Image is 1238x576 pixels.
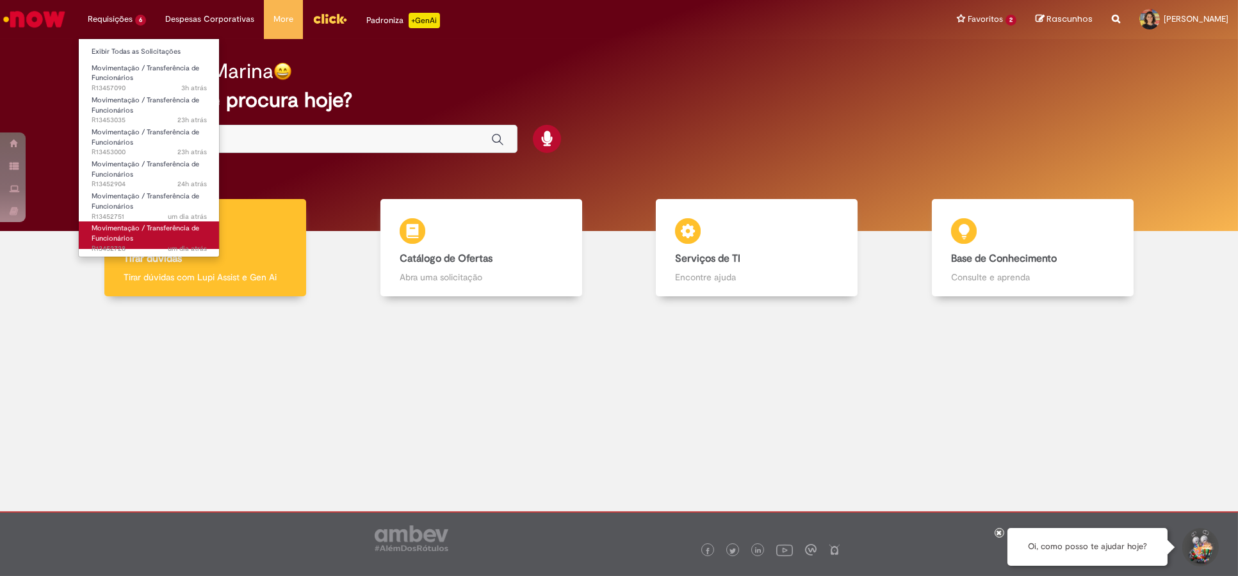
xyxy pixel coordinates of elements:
[92,159,199,179] span: Movimentação / Transferência de Funcionários
[79,93,220,121] a: Aberto R13453035 : Movimentação / Transferência de Funcionários
[92,95,199,115] span: Movimentação / Transferência de Funcionários
[168,244,207,253] time: 27/08/2025 14:19:53
[829,544,840,556] img: logo_footer_naosei.png
[951,252,1057,265] b: Base de Conhecimento
[79,61,220,89] a: Aberto R13457090 : Movimentação / Transferência de Funcionários
[400,252,493,265] b: Catálogo de Ofertas
[1006,15,1016,26] span: 2
[177,179,207,189] time: 27/08/2025 14:49:06
[177,147,207,157] time: 27/08/2025 15:05:55
[805,544,817,556] img: logo_footer_workplace.png
[343,199,619,297] a: Catálogo de Ofertas Abra uma solicitação
[92,83,207,93] span: R13457090
[1047,13,1093,25] span: Rascunhos
[177,147,207,157] span: 23h atrás
[177,115,207,125] span: 23h atrás
[111,89,1127,111] h2: O que você procura hoje?
[92,115,207,125] span: R13453035
[92,63,199,83] span: Movimentação / Transferência de Funcionários
[88,13,133,26] span: Requisições
[675,252,740,265] b: Serviços de TI
[729,548,736,554] img: logo_footer_twitter.png
[409,13,440,28] p: +GenAi
[168,212,207,221] time: 27/08/2025 14:22:50
[755,547,762,555] img: logo_footer_linkedin.png
[181,83,207,93] time: 28/08/2025 11:19:18
[951,271,1114,284] p: Consulte e aprenda
[776,541,793,558] img: logo_footer_youtube.png
[78,38,220,257] ul: Requisições
[79,45,220,59] a: Exibir Todas as Solicitações
[619,199,895,297] a: Serviços de TI Encontre ajuda
[165,13,254,26] span: Despesas Corporativas
[92,212,207,222] span: R13452751
[705,548,711,554] img: logo_footer_facebook.png
[79,157,220,185] a: Aberto R13452904 : Movimentação / Transferência de Funcionários
[92,179,207,189] span: R13452904
[366,13,440,28] div: Padroniza
[177,179,207,189] span: 24h atrás
[92,127,199,147] span: Movimentação / Transferência de Funcionários
[92,191,199,211] span: Movimentação / Transferência de Funcionários
[79,125,220,153] a: Aberto R13453000 : Movimentação / Transferência de Funcionários
[135,15,146,26] span: 6
[273,13,293,26] span: More
[675,271,838,284] p: Encontre ajuda
[177,115,207,125] time: 27/08/2025 15:10:17
[124,271,287,284] p: Tirar dúvidas com Lupi Assist e Gen Ai
[67,199,343,297] a: Tirar dúvidas Tirar dúvidas com Lupi Assist e Gen Ai
[273,62,292,81] img: happy-face.png
[1007,528,1168,566] div: Oi, como posso te ajudar hoje?
[400,271,563,284] p: Abra uma solicitação
[79,221,220,249] a: Aberto R13452728 : Movimentação / Transferência de Funcionários
[79,189,220,217] a: Aberto R13452751 : Movimentação / Transferência de Funcionários
[313,9,347,28] img: click_logo_yellow_360x200.png
[375,525,448,551] img: logo_footer_ambev_rotulo_gray.png
[181,83,207,93] span: 3h atrás
[1164,13,1228,24] span: [PERSON_NAME]
[92,244,207,254] span: R13452728
[1180,528,1219,566] button: Iniciar Conversa de Suporte
[1,6,67,32] img: ServiceNow
[124,252,182,265] b: Tirar dúvidas
[92,147,207,157] span: R13453000
[168,244,207,253] span: um dia atrás
[168,212,207,221] span: um dia atrás
[1036,13,1093,26] a: Rascunhos
[968,13,1003,26] span: Favoritos
[895,199,1171,297] a: Base de Conhecimento Consulte e aprenda
[92,223,199,243] span: Movimentação / Transferência de Funcionários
